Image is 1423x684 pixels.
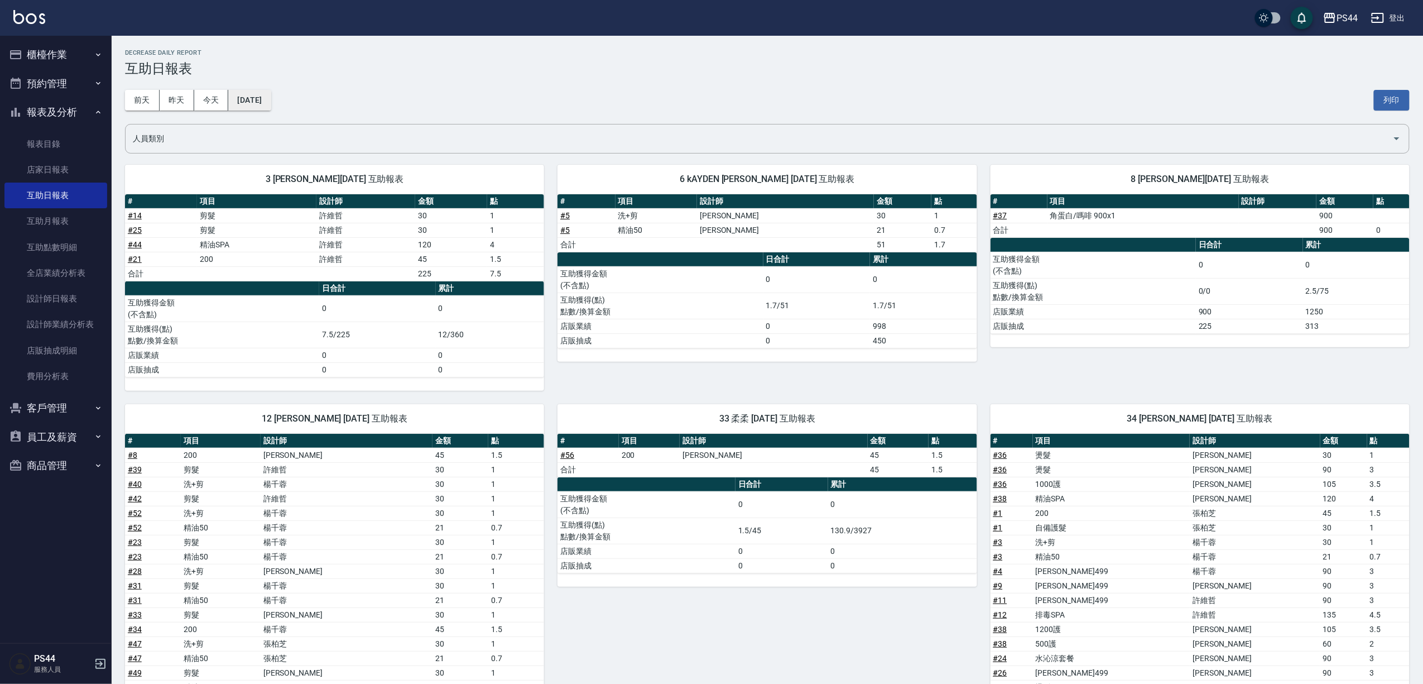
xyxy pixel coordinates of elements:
[432,491,488,506] td: 30
[619,448,680,462] td: 200
[557,319,763,333] td: 店販業績
[415,237,487,252] td: 120
[319,362,435,377] td: 0
[680,434,867,448] th: 設計師
[1367,434,1410,448] th: 點
[432,477,488,491] td: 30
[1239,194,1317,209] th: 設計師
[261,549,432,564] td: 楊千蓉
[735,544,828,558] td: 0
[181,434,260,448] th: 項目
[128,639,142,648] a: #47
[1196,252,1303,278] td: 0
[1033,506,1190,520] td: 200
[1190,564,1320,578] td: 楊千蓉
[991,252,1196,278] td: 互助獲得金額 (不含點)
[432,549,488,564] td: 21
[929,434,977,448] th: 點
[487,252,544,266] td: 1.5
[9,653,31,675] img: Person
[181,462,260,477] td: 剪髮
[181,491,260,506] td: 剪髮
[436,322,545,348] td: 12/360
[1004,174,1396,185] span: 8 [PERSON_NAME][DATE] 互助報表
[4,98,107,127] button: 報表及分析
[432,593,488,608] td: 21
[993,596,1007,605] a: #11
[1367,578,1410,593] td: 3
[197,223,316,237] td: 剪髮
[4,208,107,234] a: 互助月報表
[34,653,91,664] h5: PS44
[261,564,432,578] td: [PERSON_NAME]
[993,465,1007,474] a: #36
[993,581,1003,590] a: #9
[1033,434,1190,448] th: 項目
[436,348,545,362] td: 0
[1337,11,1358,25] div: PS44
[4,394,107,423] button: 客戶管理
[735,558,828,573] td: 0
[1320,491,1367,506] td: 120
[993,480,1007,489] a: #36
[4,312,107,337] a: 設計師業績分析表
[993,451,1007,460] a: #36
[261,535,432,549] td: 楊千蓉
[436,295,545,322] td: 0
[557,434,619,448] th: #
[1367,535,1410,549] td: 1
[1190,448,1320,462] td: [PERSON_NAME]
[1196,278,1303,304] td: 0/0
[991,223,1047,237] td: 合計
[128,509,142,518] a: #52
[415,223,487,237] td: 30
[125,281,544,377] table: a dense table
[1316,208,1373,223] td: 900
[557,293,763,319] td: 互助獲得(點) 點數/換算金額
[991,434,1033,448] th: #
[432,564,488,578] td: 30
[993,625,1007,634] a: #38
[557,462,619,477] td: 合計
[128,226,142,235] a: #25
[1033,477,1190,491] td: 1000護
[560,226,570,235] a: #5
[560,211,570,220] a: #5
[1367,448,1410,462] td: 1
[487,223,544,237] td: 1
[1033,462,1190,477] td: 燙髮
[197,208,316,223] td: 剪髮
[931,223,977,237] td: 0.7
[4,183,107,208] a: 互助日報表
[931,237,977,252] td: 1.7
[487,266,544,281] td: 7.5
[432,578,488,593] td: 30
[1190,578,1320,593] td: [PERSON_NAME]
[763,266,871,293] td: 0
[1303,238,1410,252] th: 累計
[436,362,545,377] td: 0
[870,266,977,293] td: 0
[488,434,544,448] th: 點
[1047,208,1239,223] td: 角蛋白/嗎啡 900x1
[763,252,871,267] th: 日合計
[1033,549,1190,564] td: 精油50
[868,462,929,477] td: 45
[571,174,963,185] span: 6 kAYDEN [PERSON_NAME] [DATE] 互助報表
[870,293,977,319] td: 1.7/51
[991,319,1196,333] td: 店販抽成
[316,252,415,266] td: 許維哲
[261,593,432,608] td: 楊千蓉
[1320,564,1367,578] td: 90
[680,448,867,462] td: [PERSON_NAME]
[557,491,735,518] td: 互助獲得金額 (不含點)
[1033,564,1190,578] td: [PERSON_NAME]499
[557,237,615,252] td: 合計
[432,520,488,535] td: 21
[436,281,545,296] th: 累計
[735,491,828,518] td: 0
[4,40,107,69] button: 櫃檯作業
[1367,520,1410,535] td: 1
[571,413,963,424] span: 33 柔柔 [DATE] 互助報表
[128,211,142,220] a: #14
